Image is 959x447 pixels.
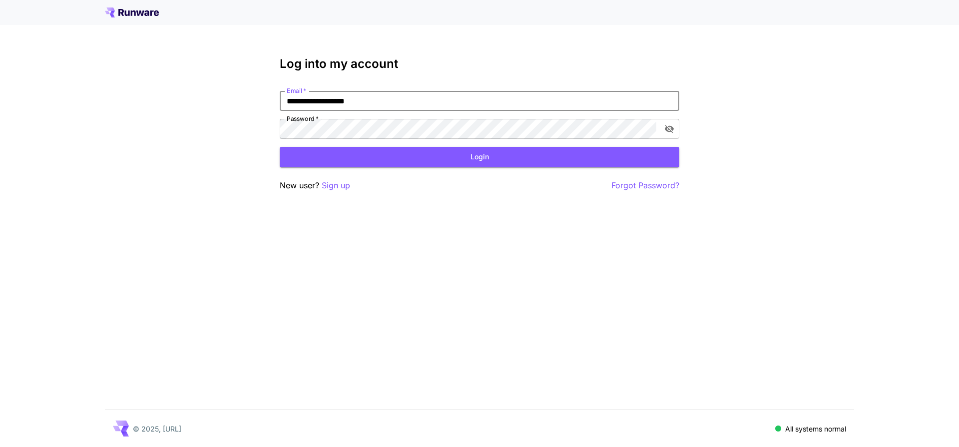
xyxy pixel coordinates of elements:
label: Password [287,114,319,123]
button: toggle password visibility [660,120,678,138]
button: Login [280,147,679,167]
p: All systems normal [785,424,846,434]
p: New user? [280,179,350,192]
button: Sign up [322,179,350,192]
p: © 2025, [URL] [133,424,181,434]
button: Forgot Password? [611,179,679,192]
label: Email [287,86,306,95]
h3: Log into my account [280,57,679,71]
